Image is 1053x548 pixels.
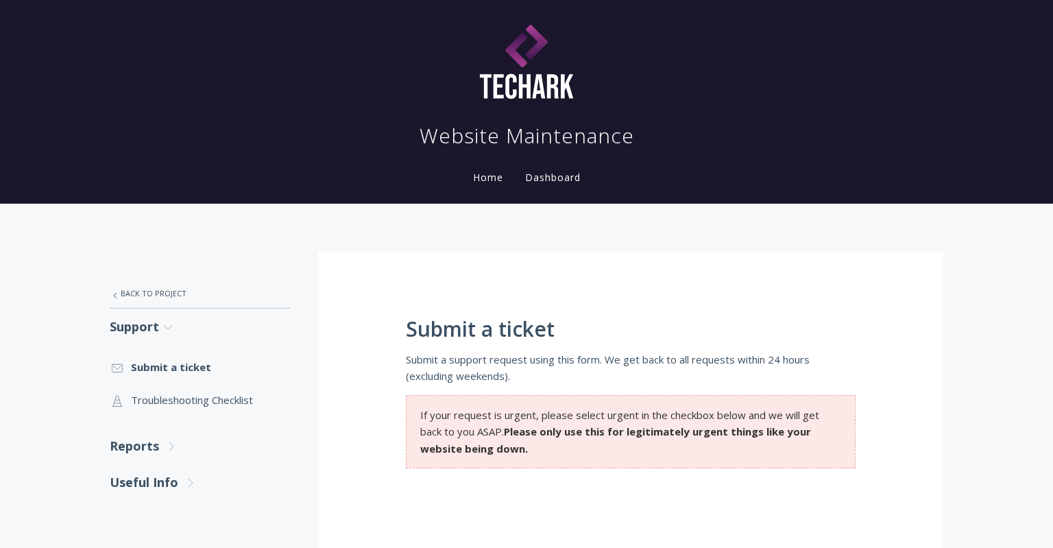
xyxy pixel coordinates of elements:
a: Submit a ticket [110,350,291,383]
a: Reports [110,428,291,464]
h1: Submit a ticket [406,318,856,341]
a: Useful Info [110,464,291,501]
section: If your request is urgent, please select urgent in the checkbox below and we will get back to you... [406,395,856,468]
a: Troubleshooting Checklist [110,383,291,416]
a: Support [110,309,291,345]
p: Submit a support request using this form. We get back to all requests within 24 hours (excluding ... [406,351,856,385]
a: Dashboard [522,171,583,184]
a: Home [470,171,506,184]
strong: Please only use this for legitimately urgent things like your website being down. [420,425,811,455]
a: Back to Project [110,279,291,308]
h1: Website Maintenance [420,122,634,150]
